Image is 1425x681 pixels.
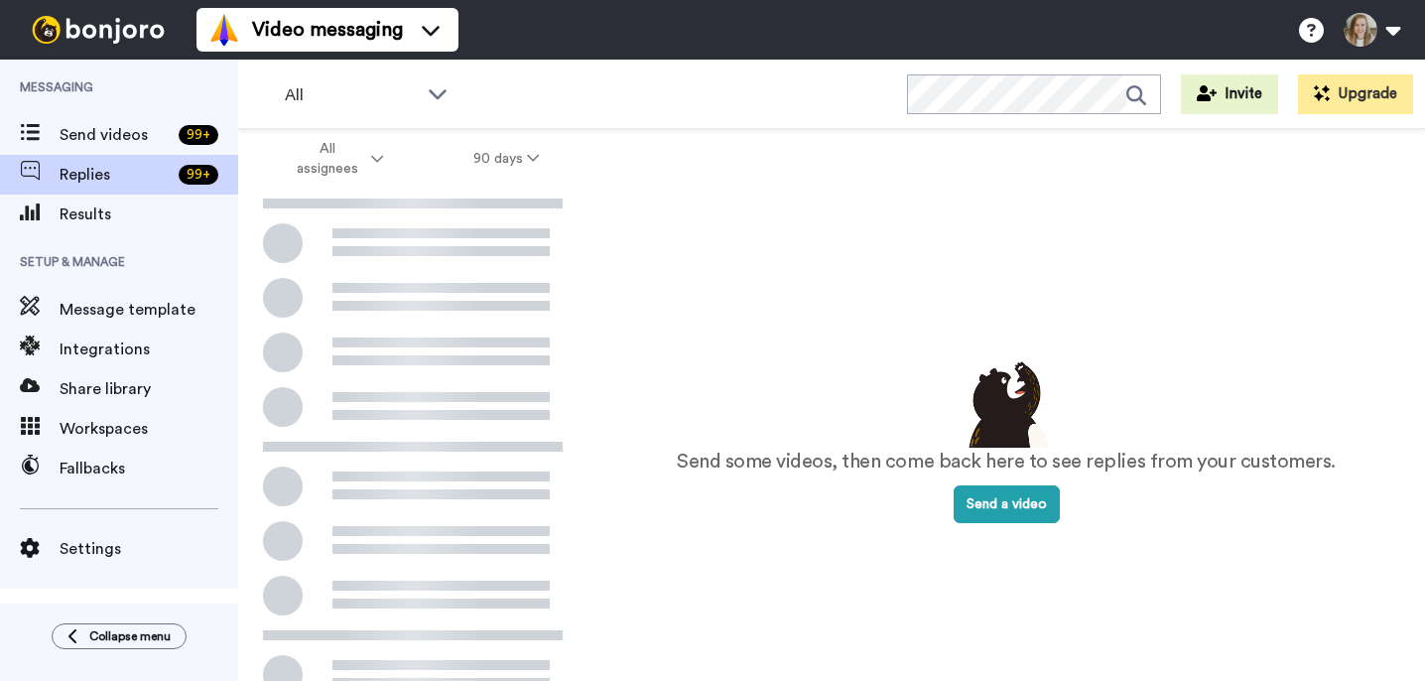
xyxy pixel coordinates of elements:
span: Replies [60,163,171,187]
span: Fallbacks [60,457,238,480]
img: vm-color.svg [208,14,240,46]
a: Send a video [954,497,1060,511]
span: Collapse menu [89,628,171,644]
div: 99 + [179,165,218,185]
button: Send a video [954,485,1060,523]
button: Upgrade [1298,74,1413,114]
button: All assignees [242,131,429,187]
img: results-emptystates.png [957,356,1056,448]
span: Share library [60,377,238,401]
button: Collapse menu [52,623,187,649]
button: Invite [1181,74,1278,114]
button: 90 days [429,141,584,177]
span: Workspaces [60,417,238,441]
span: Message template [60,298,238,322]
span: Video messaging [252,16,403,44]
div: 99 + [179,125,218,145]
span: All assignees [287,139,367,179]
span: Settings [60,537,238,561]
span: Results [60,203,238,226]
span: Integrations [60,338,238,361]
img: bj-logo-header-white.svg [24,16,173,44]
span: Send videos [60,123,171,147]
p: Send some videos, then come back here to see replies from your customers. [677,448,1336,477]
span: All [285,83,418,107]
